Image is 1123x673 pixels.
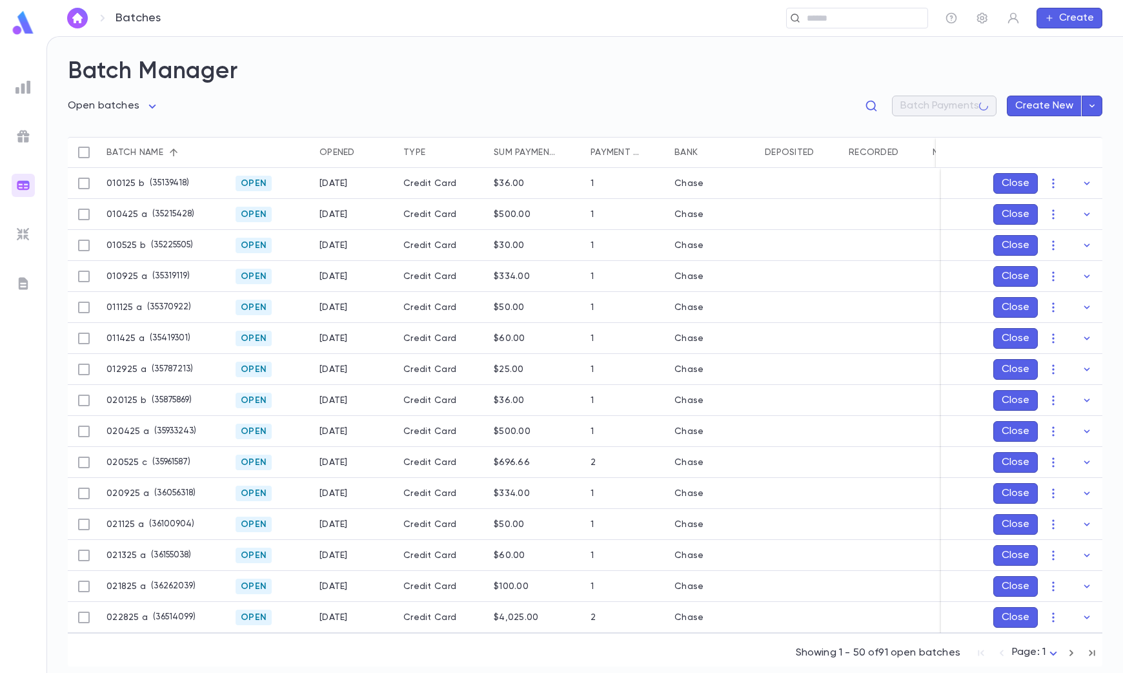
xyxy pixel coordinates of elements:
img: home_white.a664292cf8c1dea59945f0da9f25487c.svg [70,13,85,23]
div: $334.00 [494,488,530,499]
div: Sum payments [494,137,557,168]
button: Sort [425,142,446,163]
button: Close [993,576,1038,597]
p: 020925 a [106,488,149,499]
div: 1 [591,395,594,406]
div: Credit Card [397,416,487,447]
div: Page: 1 [1012,643,1061,663]
p: 010125 b [106,178,145,189]
div: 2/5/2025 [319,457,348,468]
div: $30.00 [494,240,525,251]
div: 2/1/2025 [319,395,348,406]
div: Chase [674,457,703,468]
div: Credit Card [397,230,487,261]
p: 020525 c [106,457,147,468]
div: $500.00 [494,209,531,220]
span: Open [236,302,272,313]
button: Close [993,204,1038,225]
div: Chase [674,271,703,282]
span: Open [236,550,272,561]
button: Close [993,452,1038,473]
button: Close [993,266,1038,287]
button: Close [993,607,1038,628]
div: Credit Card [397,354,487,385]
div: $50.00 [494,519,525,530]
div: Chase [674,581,703,592]
div: Chase [674,240,703,251]
button: Close [993,173,1038,194]
div: 1 [591,519,594,530]
div: $25.00 [494,364,524,375]
p: 011125 a [106,302,142,313]
div: 1/9/2025 [319,271,348,282]
div: 1/5/2025 [319,240,348,251]
p: ( 36514099 ) [148,611,196,624]
div: Payment qty [591,137,641,168]
p: ( 35319119 ) [147,270,190,283]
div: Chase [674,302,703,313]
div: Recorded [849,137,898,168]
button: Close [993,359,1038,380]
div: Chase [674,612,703,623]
span: Open [236,333,272,344]
div: 1 [591,271,594,282]
button: Close [993,390,1038,411]
div: Chase [674,426,703,437]
div: Credit Card [397,478,487,509]
p: ( 36262039 ) [146,580,196,593]
span: Open [236,178,272,189]
p: ( 36100904 ) [144,518,194,531]
div: 1 [591,333,594,344]
div: $100.00 [494,581,529,592]
div: Chase [674,488,703,499]
div: 2 [591,457,596,468]
div: Credit Card [397,168,487,199]
div: $60.00 [494,333,525,344]
p: ( 35225505 ) [146,239,193,252]
div: Chase [674,209,703,220]
div: 1 [591,581,594,592]
button: Create New [1007,96,1082,116]
p: 012925 a [106,364,147,375]
button: Sort [698,142,718,163]
p: 010525 b [106,240,146,251]
span: Open [236,581,272,592]
div: Note [926,137,1055,168]
p: ( 35215428 ) [147,208,194,221]
div: 1 [591,488,594,499]
div: 2/11/2025 [319,519,348,530]
div: Chase [674,333,703,344]
p: 021825 a [106,581,146,592]
div: 1/11/2025 [319,302,348,313]
p: 011425 a [106,333,145,344]
button: Sort [355,142,376,163]
div: 2/27/2025 [319,612,348,623]
span: Open [236,519,272,530]
div: Chase [674,395,703,406]
button: Close [993,483,1038,504]
div: 1 [591,302,594,313]
span: Open [236,209,272,220]
div: $50.00 [494,302,525,313]
div: 1/1/2025 [319,178,348,189]
div: 1 [591,240,594,251]
button: Sort [163,142,184,163]
span: Open [236,240,272,251]
img: letters_grey.7941b92b52307dd3b8a917253454ce1c.svg [15,276,31,291]
button: Close [993,545,1038,566]
span: Open [236,488,272,499]
div: Open batches [68,96,160,116]
p: ( 35933243 ) [149,425,196,438]
div: Type [397,137,487,168]
img: reports_grey.c525e4749d1bce6a11f5fe2a8de1b229.svg [15,79,31,95]
div: Chase [674,519,703,530]
div: Note [933,137,956,168]
p: 020425 a [106,426,149,437]
div: 1 [591,364,594,375]
div: Credit Card [397,385,487,416]
div: 1 [591,209,594,220]
div: Credit Card [397,261,487,292]
div: 1 [591,426,594,437]
p: ( 35370922 ) [142,301,191,314]
span: Open [236,612,272,623]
